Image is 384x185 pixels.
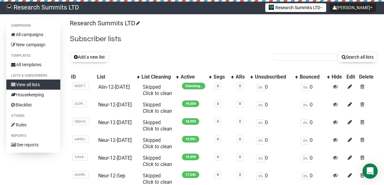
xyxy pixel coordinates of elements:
[345,73,358,81] th: Edit: No sort applied, sorting is disabled
[301,137,310,144] span: 0%
[6,140,60,150] a: See reports
[70,52,109,62] button: Add a new list
[70,33,378,45] h2: Subscriber lists
[143,102,172,114] span: Skipped
[256,102,265,109] span: 0%
[256,155,265,162] span: 0%
[301,119,310,127] span: 0%
[143,161,172,167] a: Click to clean
[330,73,345,81] th: Hide: No sort applied, sorting is disabled
[6,132,60,140] li: Reports
[96,73,140,81] th: List: No sort applied, activate to apply an ascending sort
[359,74,376,80] div: Delete
[182,171,199,178] span: 17,242
[179,73,212,81] th: Active: No sort applied, activate to apply an ascending sort
[72,171,89,178] span: AnD49..
[217,173,219,177] a: 0
[98,102,132,108] a: Neur-12-[DATE]
[256,173,265,180] span: 0%
[98,155,132,161] a: Neur-12-[DATE]
[98,84,130,90] a: AIin-12-[DATE]
[298,73,330,81] th: Bounced: No sort applied, activate to apply an ascending sort
[212,73,234,81] th: Segs: No sort applied, activate to apply an ascending sort
[332,74,344,80] div: Hide
[301,173,310,180] span: 0%
[239,119,241,124] a: 0
[98,173,125,179] a: Neur-12-Sep
[98,137,132,143] a: Neur-12-[DATE]
[358,73,378,81] th: Delete: No sort applied, sorting is disabled
[6,120,60,130] a: Rules
[182,118,199,125] span: 18,999
[269,5,274,10] img: 2.jpg
[301,155,310,162] span: 0%
[298,152,330,170] td: 0
[254,117,298,135] td: 0
[298,117,330,135] td: 0
[98,119,132,125] a: Neur-12-[DATE]
[217,155,219,159] a: 0
[6,72,60,80] li: Lists & subscribers
[182,136,199,143] span: 19,991
[141,74,173,80] div: List Cleaning
[265,3,326,12] button: Research Summits LTD
[329,3,376,12] button: [PERSON_NAME]
[70,19,139,27] a: Research Summits LTD
[181,74,206,80] div: Active
[254,152,298,170] td: 0
[143,137,172,150] span: Skipped
[143,108,172,114] a: Click to clean
[70,73,96,81] th: ID: No sort applied, sorting is disabled
[239,84,241,88] a: 0
[236,74,247,80] div: ARs
[338,52,378,62] button: Search all lists
[143,84,172,96] span: Skipped
[301,102,310,109] span: 0%
[6,52,60,60] li: Templates
[6,4,12,10] img: bccbfd5974049ef095ce3c15df0eef5a
[72,136,89,143] span: eaNEU..
[182,154,199,160] span: 19,499
[182,83,205,89] span: Checking..
[72,153,88,161] span: 1jXeX..
[143,173,172,185] span: Skipped
[182,100,199,107] span: 19,059
[140,73,179,81] th: List Cleaning: No sort applied, activate to apply an ascending sort
[254,73,298,81] th: Unsubscribed: No sort applied, activate to apply an ascending sort
[217,102,219,106] a: 0
[143,126,172,132] a: Click to clean
[256,119,265,127] span: 0%
[256,137,265,144] span: 0%
[254,81,298,99] td: 0
[6,40,60,50] a: New campaign
[6,80,60,90] a: View all lists
[254,135,298,152] td: 0
[143,155,172,167] span: Skipped
[255,74,292,80] div: Unsubscribed
[213,74,228,80] div: Segs
[143,179,172,185] a: Click to clean
[72,118,90,125] span: QBjmS..
[6,90,60,100] a: Housekeeping
[143,119,172,132] span: Skipped
[6,22,60,29] li: Campaigns
[6,100,60,110] a: Blacklist
[256,84,265,91] span: 0%
[301,84,310,91] span: 0%
[217,84,219,88] a: 0
[298,81,330,99] td: 0
[97,74,134,80] div: List
[239,155,241,159] a: 0
[143,90,172,96] a: Click to clean
[72,100,87,107] span: 2v2Pl..
[217,137,219,141] a: 0
[6,29,60,40] a: All campaigns
[143,144,172,150] a: Click to clean
[6,112,60,120] li: Others
[346,74,357,80] div: Edit
[363,163,378,179] div: Open Intercom Messenger
[234,73,254,81] th: ARs: No sort applied, activate to apply an ascending sort
[72,82,89,90] span: NEDF7..
[6,60,60,70] a: All templates
[239,137,241,141] a: 0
